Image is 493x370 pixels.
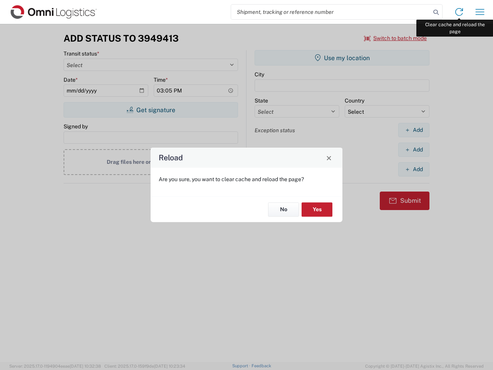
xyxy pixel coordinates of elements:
button: No [268,202,299,217]
input: Shipment, tracking or reference number [231,5,431,19]
button: Yes [302,202,332,217]
p: Are you sure, you want to clear cache and reload the page? [159,176,334,183]
button: Close [324,152,334,163]
h4: Reload [159,152,183,163]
